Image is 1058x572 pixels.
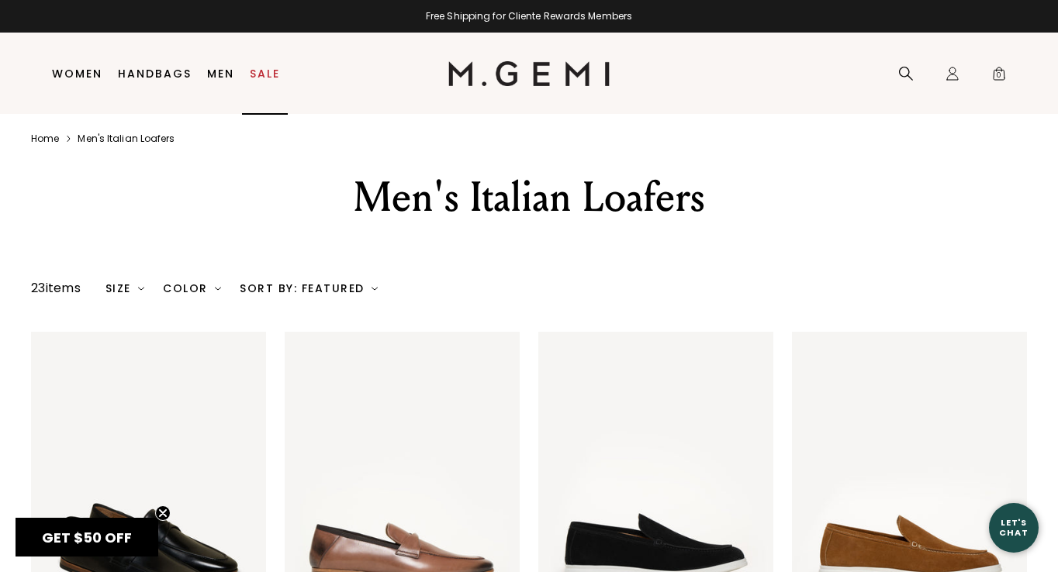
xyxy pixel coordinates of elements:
a: Handbags [118,67,192,80]
a: Sale [250,67,280,80]
div: Men's Italian Loafers [241,170,817,226]
div: Let's Chat [989,518,1039,537]
a: Women [52,67,102,80]
div: GET $50 OFFClose teaser [16,518,158,556]
img: chevron-down.svg [215,285,221,291]
button: Close teaser [155,505,171,521]
a: Home [31,133,59,145]
img: M.Gemi [448,61,610,86]
a: Men [207,67,234,80]
span: GET $50 OFF [42,528,132,547]
div: Size [105,282,145,295]
img: chevron-down.svg [138,285,144,291]
div: Sort By: Featured [240,282,378,295]
img: chevron-down.svg [372,285,378,291]
span: 0 [991,69,1007,84]
div: Color [163,282,221,295]
div: 23 items [31,279,81,298]
a: Men's italian loafers [78,133,175,145]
